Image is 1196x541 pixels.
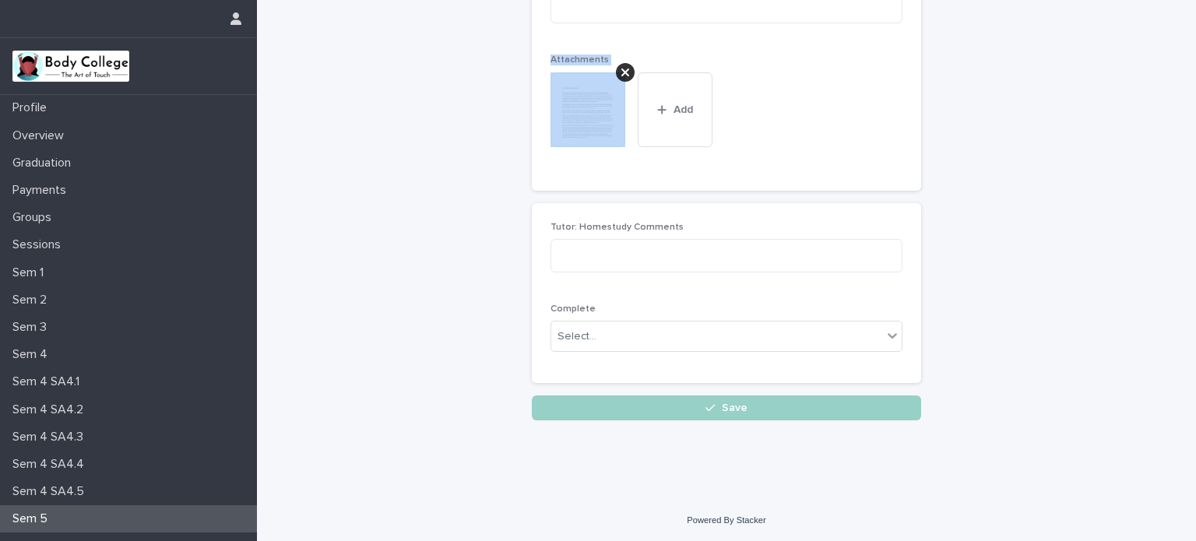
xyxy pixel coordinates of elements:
[558,328,596,345] div: Select...
[551,223,684,232] span: Tutor: Homestudy Comments
[12,51,129,82] img: xvtzy2PTuGgGH0xbwGb2
[532,395,921,420] button: Save
[6,183,79,198] p: Payments
[551,304,596,314] span: Complete
[638,72,712,147] button: Add
[687,515,765,525] a: Powered By Stacker
[6,265,56,280] p: Sem 1
[6,457,97,472] p: Sem 4 SA4.4
[6,210,64,225] p: Groups
[6,484,97,499] p: Sem 4 SA4.5
[6,374,92,389] p: Sem 4 SA4.1
[6,511,60,526] p: Sem 5
[6,100,59,115] p: Profile
[722,402,747,413] span: Save
[6,402,96,417] p: Sem 4 SA4.2
[6,156,83,170] p: Graduation
[6,237,73,252] p: Sessions
[6,430,96,444] p: Sem 4 SA4.3
[6,347,60,362] p: Sem 4
[674,104,693,115] span: Add
[6,320,59,335] p: Sem 3
[6,293,59,307] p: Sem 2
[551,55,609,65] span: Attachments
[6,128,76,143] p: Overview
